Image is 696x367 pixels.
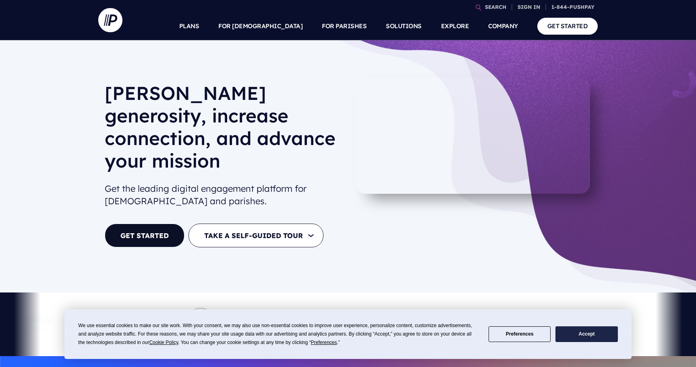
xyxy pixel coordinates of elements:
h1: [PERSON_NAME] generosity, increase connection, and advance your mission [105,82,342,178]
a: GET STARTED [537,18,598,34]
button: Accept [555,326,617,342]
a: SOLUTIONS [386,12,422,40]
a: GET STARTED [105,224,184,247]
a: FOR [DEMOGRAPHIC_DATA] [218,12,302,40]
h2: Get the leading digital engagement platform for [DEMOGRAPHIC_DATA] and parishes. [105,179,342,211]
img: pp_logos_2 [410,309,494,333]
img: Pushpay_Logo__CCM [92,299,155,343]
span: Cookie Policy [149,340,178,345]
a: FOR PARISHES [322,12,367,40]
div: We use essential cookies to make our site work. With your consent, we may also use non-essential ... [78,321,479,347]
button: TAKE A SELF-GUIDED TOUR [188,224,323,247]
a: PLANS [179,12,199,40]
button: Preferences [489,326,551,342]
a: COMPANY [488,12,518,40]
a: EXPLORE [441,12,469,40]
img: Pushpay_Logo__NorthPoint [175,299,286,343]
img: Central Church Henderson NV [514,299,610,343]
span: Preferences [311,340,337,345]
div: Cookie Consent Prompt [64,309,632,359]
